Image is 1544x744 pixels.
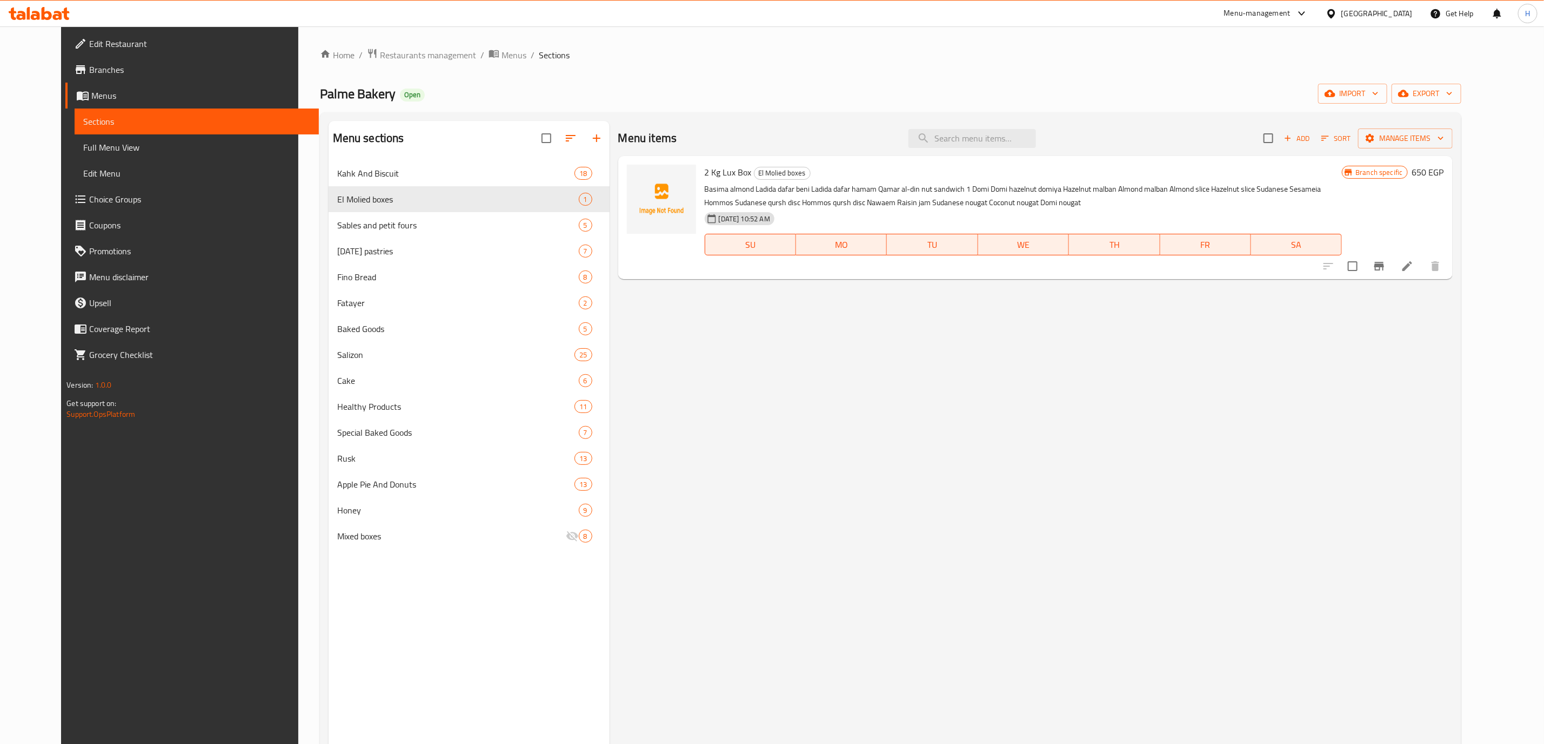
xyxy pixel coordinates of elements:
[754,167,810,179] span: El Molied boxes
[1280,130,1314,147] span: Add item
[337,374,579,387] span: Cake
[329,238,610,264] div: [DATE] pastries7
[1327,87,1379,100] span: import
[754,167,811,180] div: El Molied boxes
[579,296,592,309] div: items
[83,115,310,128] span: Sections
[337,426,579,439] span: Special Baked Goods
[539,49,570,62] span: Sections
[1412,165,1444,180] h6: 650 EGP
[66,378,93,392] span: Version:
[1257,127,1280,150] span: Select section
[579,505,592,516] span: 9
[1321,132,1351,145] span: Sort
[359,49,363,62] li: /
[535,127,558,150] span: Select all sections
[337,270,579,283] div: Fino Bread
[337,504,579,517] span: Honey
[1280,130,1314,147] button: Add
[320,48,1461,62] nav: breadcrumb
[329,368,610,394] div: Cake6
[579,374,592,387] div: items
[337,400,575,413] span: Healthy Products
[95,378,112,392] span: 1.0.0
[89,245,310,258] span: Promotions
[579,531,592,542] span: 8
[337,452,575,465] span: Rusk
[714,214,774,224] span: [DATE] 10:52 AM
[400,90,425,99] span: Open
[579,324,592,334] span: 5
[75,160,319,186] a: Edit Menu
[705,234,796,255] button: SU
[1251,234,1342,255] button: SA
[1255,237,1338,253] span: SA
[65,264,319,290] a: Menu disclaimer
[65,212,319,238] a: Coupons
[320,49,355,62] a: Home
[566,530,579,543] svg: Inactive section
[337,245,579,258] span: [DATE] pastries
[89,270,310,283] span: Menu disclaimer
[574,478,592,491] div: items
[1069,234,1160,255] button: TH
[337,167,575,180] span: Kahk And Biscuit
[1525,8,1530,19] span: H
[329,156,610,553] nav: Menu sections
[337,348,575,361] span: Salizon
[574,167,592,180] div: items
[489,48,526,62] a: Menus
[89,348,310,361] span: Grocery Checklist
[558,125,584,151] span: Sort sections
[329,264,610,290] div: Fino Bread8
[65,57,319,83] a: Branches
[75,109,319,134] a: Sections
[575,454,591,464] span: 13
[400,89,425,102] div: Open
[65,83,319,109] a: Menus
[337,296,579,309] span: Fatayer
[66,407,135,421] a: Support.OpsPlatform
[1319,130,1354,147] button: Sort
[66,396,116,410] span: Get support on:
[83,167,310,180] span: Edit Menu
[65,290,319,316] a: Upsell
[367,48,476,62] a: Restaurants management
[1351,167,1407,178] span: Branch specific
[575,479,591,490] span: 13
[329,523,610,549] div: Mixed boxes8
[337,219,579,232] span: Sables and petit fours
[65,238,319,264] a: Promotions
[575,350,591,360] span: 25
[329,497,610,523] div: Honey9
[982,237,1065,253] span: WE
[1160,234,1251,255] button: FR
[337,478,575,491] div: Apple Pie And Donuts
[89,63,310,76] span: Branches
[65,186,319,212] a: Choice Groups
[1367,132,1444,145] span: Manage items
[579,219,592,232] div: items
[83,141,310,154] span: Full Menu View
[531,49,534,62] li: /
[329,342,610,368] div: Salizon25
[89,296,310,309] span: Upsell
[579,220,592,231] span: 5
[800,237,883,253] span: MO
[579,376,592,386] span: 6
[337,530,566,543] span: Mixed boxes
[380,49,476,62] span: Restaurants management
[579,428,592,438] span: 7
[75,134,319,160] a: Full Menu View
[796,234,887,255] button: MO
[329,471,610,497] div: Apple Pie And Donuts13
[1341,255,1364,278] span: Select to update
[329,212,610,238] div: Sables and petit fours5
[1392,84,1461,104] button: export
[574,400,592,413] div: items
[579,272,592,282] span: 8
